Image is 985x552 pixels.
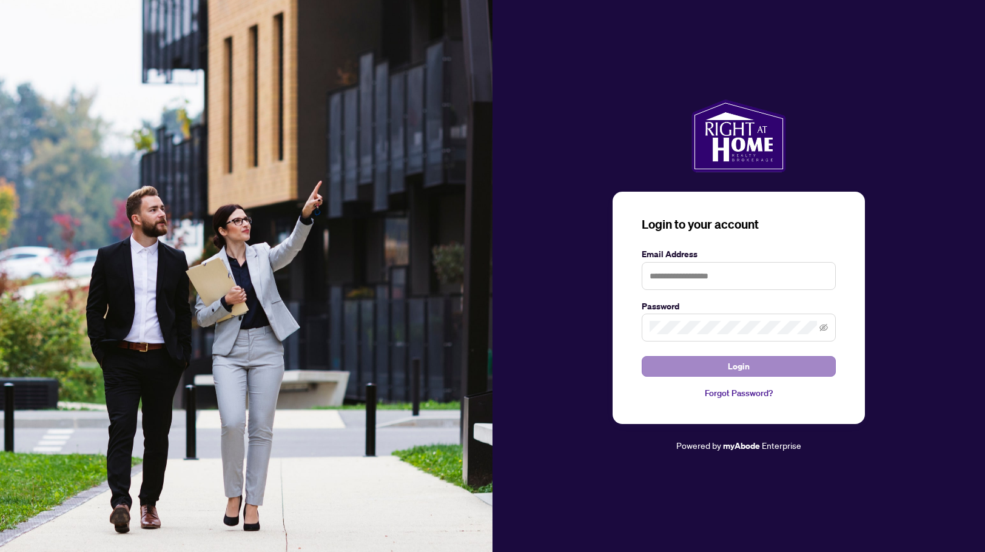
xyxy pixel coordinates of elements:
h3: Login to your account [642,216,836,233]
img: ma-logo [691,99,785,172]
span: Powered by [676,440,721,451]
span: Login [728,357,750,376]
label: Password [642,300,836,313]
button: Login [642,356,836,377]
a: myAbode [723,439,760,453]
span: eye-invisible [819,323,828,332]
label: Email Address [642,247,836,261]
span: Enterprise [762,440,801,451]
a: Forgot Password? [642,386,836,400]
